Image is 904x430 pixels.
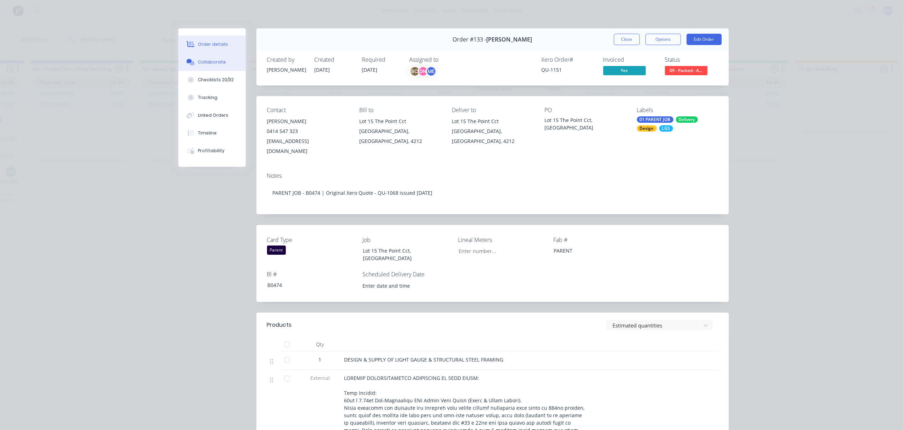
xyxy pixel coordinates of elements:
div: Created [315,56,354,63]
div: [GEOGRAPHIC_DATA], [GEOGRAPHIC_DATA], 4212 [452,126,533,146]
button: Edit Order [687,34,722,45]
label: Fab # [553,236,642,244]
span: Yes [603,66,646,75]
div: Assigned to [410,56,481,63]
span: DESIGN & SUPPLY OF LIGHT GAUGE & STRUCTURAL STEEL FRAMING [344,356,504,363]
div: Invoiced [603,56,656,63]
div: Products [267,321,292,329]
input: Enter number... [453,246,546,256]
div: Created by [267,56,306,63]
div: Design [637,125,657,132]
div: [PERSON_NAME] [267,66,306,73]
div: [PERSON_NAME]0414 547 323[EMAIL_ADDRESS][DOMAIN_NAME] [267,116,348,156]
button: Checklists 20/32 [178,71,246,89]
div: 0414 547 323 [267,126,348,136]
div: Lot 15 The Point Cct[GEOGRAPHIC_DATA], [GEOGRAPHIC_DATA], 4212 [452,116,533,146]
label: Lineal Meters [458,236,547,244]
button: Order details [178,35,246,53]
div: Notes [267,172,718,179]
input: Enter date and time [357,280,446,291]
div: Linked Orders [198,112,228,118]
button: Tracking [178,89,246,106]
div: [EMAIL_ADDRESS][DOMAIN_NAME] [267,136,348,156]
div: Order details [198,41,228,48]
button: Collaborate [178,53,246,71]
div: Lot 15 The Point Cct, [GEOGRAPHIC_DATA] [357,246,446,263]
span: 1 [319,356,322,363]
div: PARENT JOB - B0474 | Original Xero Quote - QU-1068 issued [DATE] [267,182,718,204]
label: Card Type [267,236,356,244]
div: PARENT [548,246,637,256]
div: B0474 [262,280,350,290]
div: PO [544,107,626,114]
div: Profitability [198,148,224,154]
label: Scheduled Delivery Date [362,270,451,279]
div: Timeline [198,130,217,136]
div: Lot 15 The Point Cct [359,116,440,126]
div: Parent [267,246,286,255]
div: 01 PARENT JOB [637,116,673,123]
div: DN [418,66,428,77]
div: Tracking [198,94,217,101]
button: Options [645,34,681,45]
div: Delivery [676,116,698,123]
span: External [302,374,339,382]
div: [GEOGRAPHIC_DATA], [GEOGRAPHIC_DATA], 4212 [359,126,440,146]
div: Bill to [359,107,440,114]
div: Qty [299,337,342,352]
div: Status [665,56,718,63]
div: Collaborate [198,59,226,65]
span: Order #133 - [453,36,487,43]
div: QU-1151 [542,66,595,73]
span: 09 - Packed - A... [665,66,708,75]
button: Linked Orders [178,106,246,124]
button: 09 - Packed - A... [665,66,708,77]
div: Xero Order # [542,56,595,63]
div: Contact [267,107,348,114]
button: Timeline [178,124,246,142]
label: Job [362,236,451,244]
span: [DATE] [362,66,378,73]
div: Lot 15 The Point Cct[GEOGRAPHIC_DATA], [GEOGRAPHIC_DATA], 4212 [359,116,440,146]
button: Profitability [178,142,246,160]
label: Bl # [267,270,356,279]
div: [PERSON_NAME] [267,116,348,126]
div: Required [362,56,401,63]
button: Close [614,34,640,45]
div: Labels [637,107,718,114]
div: BC [410,66,420,77]
button: BCDNME [410,66,437,77]
div: LGS [659,125,673,132]
div: Deliver to [452,107,533,114]
div: Lot 15 The Point Cct [452,116,533,126]
div: Lot 15 The Point Cct, [GEOGRAPHIC_DATA] [544,116,626,131]
span: [DATE] [315,66,330,73]
div: ME [426,66,437,77]
span: [PERSON_NAME] [487,36,532,43]
div: Checklists 20/32 [198,77,234,83]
